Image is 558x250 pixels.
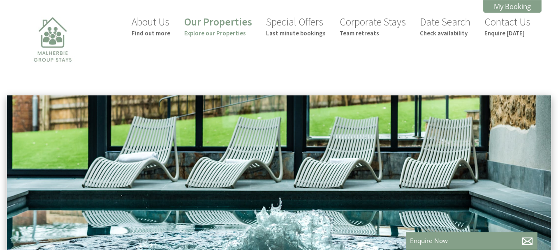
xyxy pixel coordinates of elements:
a: Special OffersLast minute bookings [266,15,326,37]
a: Date SearchCheck availability [420,15,470,37]
small: Find out more [132,29,170,37]
a: Contact UsEnquire [DATE] [484,15,530,37]
a: About UsFind out more [132,15,170,37]
p: Enquire Now [410,236,533,245]
small: Enquire [DATE] [484,29,530,37]
small: Check availability [420,29,470,37]
small: Last minute bookings [266,29,326,37]
a: Corporate StaysTeam retreats [340,15,406,37]
small: Team retreats [340,29,406,37]
small: Explore our Properties [184,29,252,37]
img: Malherbie Group Stays [12,12,94,94]
a: Our PropertiesExplore our Properties [184,15,252,37]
